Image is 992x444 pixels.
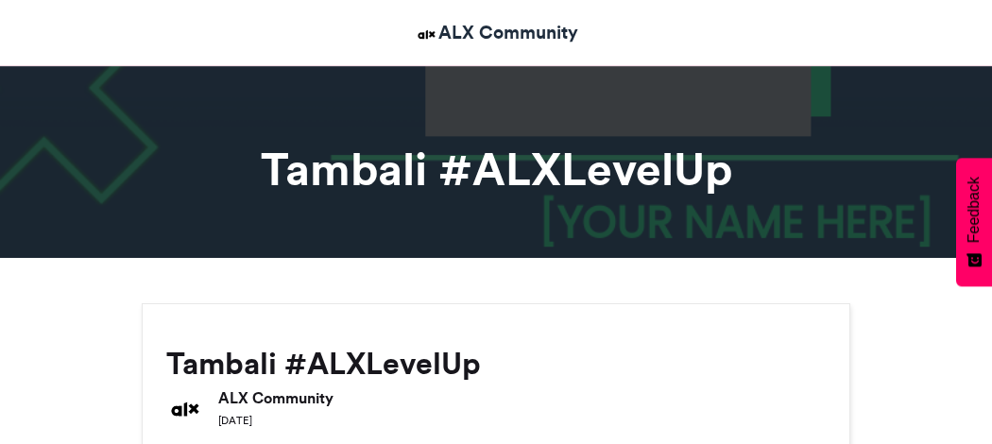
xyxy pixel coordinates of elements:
[218,390,826,405] h6: ALX Community
[166,390,204,428] img: ALX Community
[218,414,252,427] small: [DATE]
[956,158,992,286] button: Feedback - Show survey
[966,177,983,243] span: Feedback
[415,19,578,46] a: ALX Community
[415,23,438,46] img: ALX Community
[166,347,826,381] h2: Tambali #ALXLevelUp
[57,146,935,192] h1: Tambali #ALXLevelUp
